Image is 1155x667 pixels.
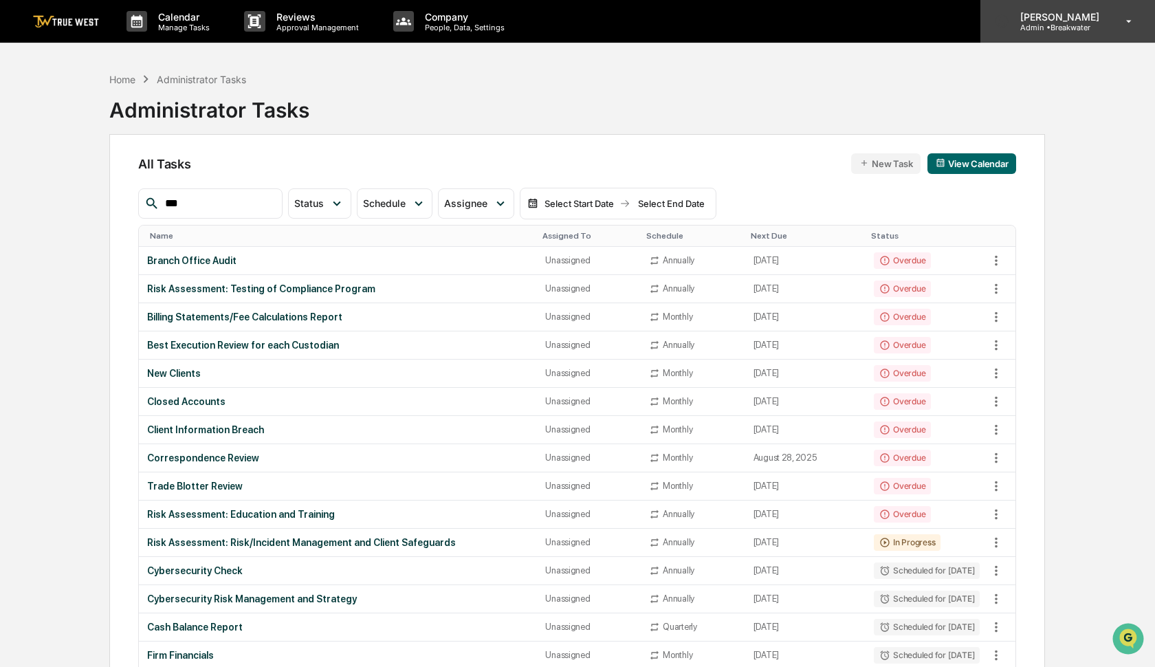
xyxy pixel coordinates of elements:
[745,529,866,557] td: [DATE]
[874,252,931,269] div: Overdue
[147,23,217,32] p: Manage Tasks
[874,591,980,607] div: Scheduled for [DATE]
[745,388,866,416] td: [DATE]
[147,481,529,492] div: Trade Blotter Review
[745,557,866,585] td: [DATE]
[147,622,529,633] div: Cash Balance Report
[874,422,931,438] div: Overdue
[663,481,692,491] div: Monthly
[745,360,866,388] td: [DATE]
[663,452,692,463] div: Monthly
[545,368,632,378] div: Unassigned
[545,481,632,491] div: Unassigned
[874,450,931,466] div: Overdue
[147,340,529,351] div: Best Execution Review for each Custodian
[265,11,366,23] p: Reviews
[745,585,866,613] td: [DATE]
[745,416,866,444] td: [DATE]
[927,153,1016,174] button: View Calendar
[874,365,931,382] div: Overdue
[97,232,166,243] a: Powered byPylon
[545,283,632,294] div: Unassigned
[663,593,694,604] div: Annually
[265,23,366,32] p: Approval Management
[234,109,250,126] button: Start new chat
[871,231,982,241] div: Toggle SortBy
[874,562,980,579] div: Scheduled for [DATE]
[663,283,694,294] div: Annually
[541,198,617,209] div: Select Start Date
[147,283,529,294] div: Risk Assessment: Testing of Compliance Program
[109,74,135,85] div: Home
[619,198,630,209] img: arrow right
[157,74,246,85] div: Administrator Tasks
[14,175,25,186] div: 🖐️
[874,281,931,297] div: Overdue
[147,593,529,604] div: Cybersecurity Risk Management and Strategy
[109,87,309,122] div: Administrator Tasks
[147,11,217,23] p: Calendar
[545,255,632,265] div: Unassigned
[1111,622,1148,659] iframe: Open customer support
[147,537,529,548] div: Risk Assessment: Risk/Incident Management and Client Safeguards
[545,509,632,519] div: Unassigned
[527,198,538,209] img: calendar
[874,309,931,325] div: Overdue
[663,368,692,378] div: Monthly
[936,158,945,168] img: calendar
[633,198,709,209] div: Select End Date
[988,231,1015,241] div: Toggle SortBy
[851,153,921,174] button: New Task
[663,255,694,265] div: Annually
[745,444,866,472] td: August 28, 2025
[663,509,694,519] div: Annually
[94,168,176,193] a: 🗄️Attestations
[8,194,92,219] a: 🔎Data Lookup
[663,340,694,350] div: Annually
[47,119,174,130] div: We're available if you need us!
[542,231,635,241] div: Toggle SortBy
[147,509,529,520] div: Risk Assessment: Education and Training
[444,197,487,209] span: Assignee
[745,501,866,529] td: [DATE]
[545,340,632,350] div: Unassigned
[545,424,632,435] div: Unassigned
[874,647,980,664] div: Scheduled for [DATE]
[33,15,99,28] img: logo
[751,231,861,241] div: Toggle SortBy
[1009,11,1106,23] p: [PERSON_NAME]
[47,105,225,119] div: Start new chat
[414,23,511,32] p: People, Data, Settings
[8,168,94,193] a: 🖐️Preclearance
[147,650,529,661] div: Firm Financials
[27,199,87,213] span: Data Lookup
[363,197,406,209] span: Schedule
[545,311,632,322] div: Unassigned
[1009,23,1106,32] p: Admin • Breakwater
[545,565,632,576] div: Unassigned
[147,368,529,379] div: New Clients
[874,478,931,494] div: Overdue
[14,201,25,212] div: 🔎
[745,613,866,642] td: [DATE]
[147,396,529,407] div: Closed Accounts
[113,173,170,187] span: Attestations
[663,537,694,547] div: Annually
[545,593,632,604] div: Unassigned
[100,175,111,186] div: 🗄️
[414,11,511,23] p: Company
[745,247,866,275] td: [DATE]
[745,303,866,331] td: [DATE]
[745,472,866,501] td: [DATE]
[874,619,980,635] div: Scheduled for [DATE]
[545,622,632,632] div: Unassigned
[545,396,632,406] div: Unassigned
[663,565,694,576] div: Annually
[874,393,931,410] div: Overdue
[646,231,739,241] div: Toggle SortBy
[137,233,166,243] span: Pylon
[14,105,38,130] img: 1746055101610-c473b297-6a78-478c-a979-82029cc54cd1
[14,29,250,51] p: How can we help?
